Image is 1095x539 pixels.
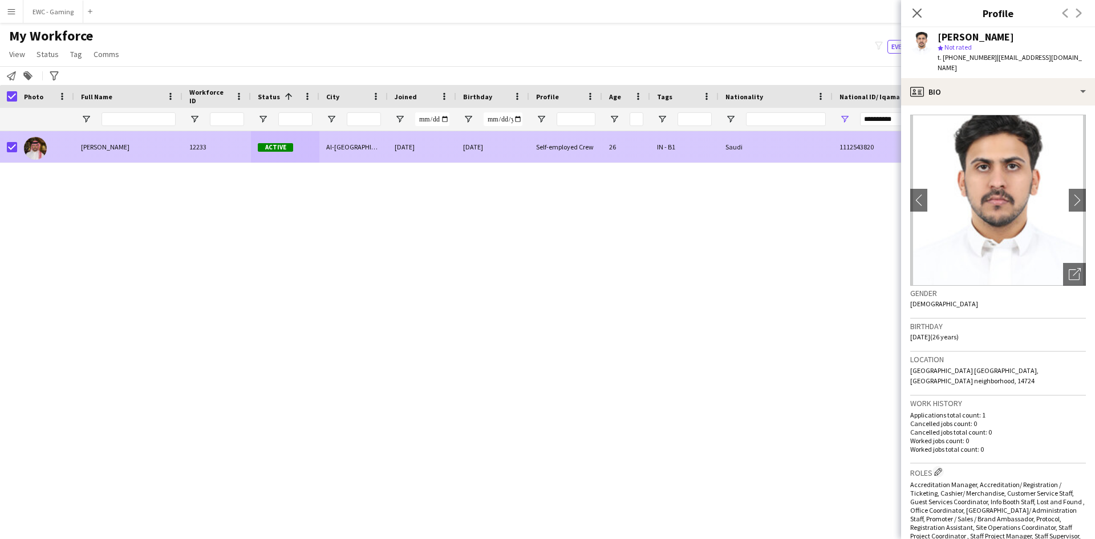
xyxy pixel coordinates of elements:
[910,366,1039,385] span: [GEOGRAPHIC_DATA] [GEOGRAPHIC_DATA], [GEOGRAPHIC_DATA] neighborhood, 14724
[319,131,388,163] div: Al-[GEOGRAPHIC_DATA] neighborhood
[47,69,61,83] app-action-btn: Advanced filters
[5,47,30,62] a: View
[182,131,251,163] div: 12233
[66,47,87,62] a: Tag
[347,112,381,126] input: City Filter Input
[94,49,119,59] span: Comms
[5,69,18,83] app-action-btn: Notify workforce
[938,53,1082,72] span: | [EMAIL_ADDRESS][DOMAIN_NAME]
[326,92,339,101] span: City
[602,131,650,163] div: 26
[609,114,619,124] button: Open Filter Menu
[910,445,1086,453] p: Worked jobs total count: 0
[278,112,313,126] input: Status Filter Input
[746,112,826,126] input: Nationality Filter Input
[81,92,112,101] span: Full Name
[678,112,712,126] input: Tags Filter Input
[910,411,1086,419] p: Applications total count: 1
[910,354,1086,364] h3: Location
[32,47,63,62] a: Status
[463,114,473,124] button: Open Filter Menu
[910,115,1086,286] img: Crew avatar or photo
[536,92,559,101] span: Profile
[609,92,621,101] span: Age
[36,49,59,59] span: Status
[944,43,972,51] span: Not rated
[910,436,1086,445] p: Worked jobs count: 0
[910,466,1086,478] h3: Roles
[901,6,1095,21] h3: Profile
[657,114,667,124] button: Open Filter Menu
[89,47,124,62] a: Comms
[910,428,1086,436] p: Cancelled jobs total count: 0
[415,112,449,126] input: Joined Filter Input
[484,112,522,126] input: Birthday Filter Input
[650,131,719,163] div: IN - B1
[258,143,293,152] span: Active
[9,27,93,44] span: My Workforce
[529,131,602,163] div: Self-employed Crew
[910,299,978,308] span: [DEMOGRAPHIC_DATA]
[910,321,1086,331] h3: Birthday
[258,114,268,124] button: Open Filter Menu
[910,288,1086,298] h3: Gender
[388,131,456,163] div: [DATE]
[23,1,83,23] button: EWC - Gaming
[21,69,35,83] app-action-btn: Add to tag
[901,78,1095,106] div: Bio
[839,92,926,101] span: National ID/ Iqama number
[456,131,529,163] div: [DATE]
[887,40,944,54] button: Everyone8,180
[557,112,595,126] input: Profile Filter Input
[910,333,959,341] span: [DATE] (26 years)
[725,92,763,101] span: Nationality
[536,114,546,124] button: Open Filter Menu
[839,143,874,151] span: 1112543820
[910,398,1086,408] h3: Work history
[725,114,736,124] button: Open Filter Menu
[9,49,25,59] span: View
[189,114,200,124] button: Open Filter Menu
[463,92,492,101] span: Birthday
[630,112,643,126] input: Age Filter Input
[860,112,940,126] input: National ID/ Iqama number Filter Input
[102,112,176,126] input: Full Name Filter Input
[910,419,1086,428] p: Cancelled jobs count: 0
[839,114,850,124] button: Open Filter Menu
[70,49,82,59] span: Tag
[24,137,47,160] img: KHALID AL HARTHI
[258,92,280,101] span: Status
[657,92,672,101] span: Tags
[81,143,129,151] span: [PERSON_NAME]
[1063,263,1086,286] div: Open photos pop-in
[189,88,230,105] span: Workforce ID
[395,114,405,124] button: Open Filter Menu
[395,92,417,101] span: Joined
[81,114,91,124] button: Open Filter Menu
[326,114,336,124] button: Open Filter Menu
[938,53,997,62] span: t. [PHONE_NUMBER]
[719,131,833,163] div: Saudi
[210,112,244,126] input: Workforce ID Filter Input
[24,92,43,101] span: Photo
[938,32,1014,42] div: [PERSON_NAME]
